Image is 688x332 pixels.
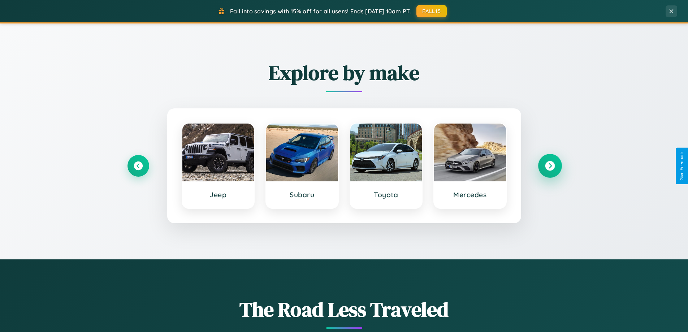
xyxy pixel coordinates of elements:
[416,5,447,17] button: FALL15
[358,190,415,199] h3: Toyota
[127,296,561,323] h1: The Road Less Traveled
[127,59,561,87] h2: Explore by make
[273,190,331,199] h3: Subaru
[441,190,499,199] h3: Mercedes
[230,8,411,15] span: Fall into savings with 15% off for all users! Ends [DATE] 10am PT.
[679,151,684,181] div: Give Feedback
[190,190,247,199] h3: Jeep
